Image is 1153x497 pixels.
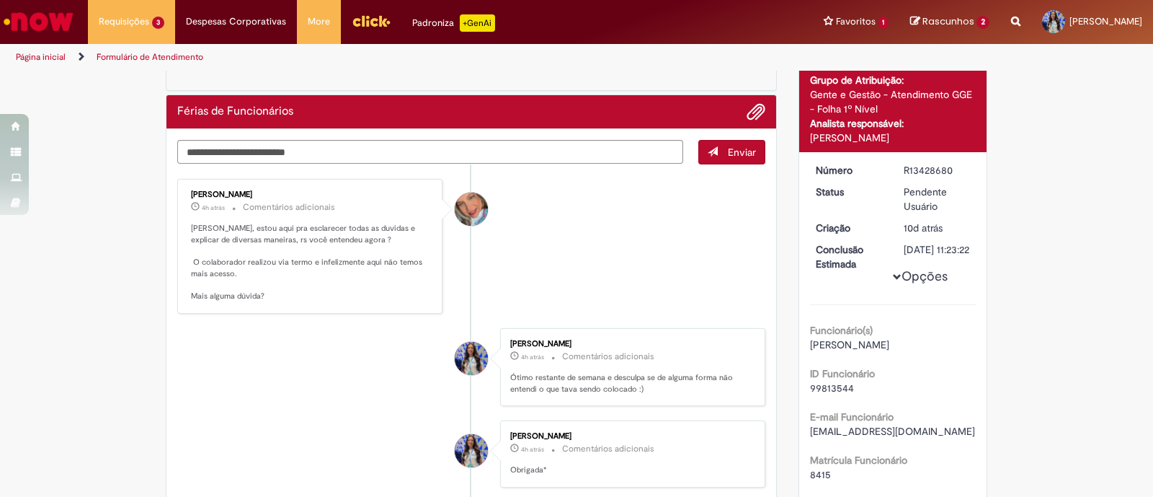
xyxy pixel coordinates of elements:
span: 4h atrás [521,445,544,454]
div: Grupo de Atribuição: [810,73,976,87]
small: Comentários adicionais [562,443,654,455]
span: [PERSON_NAME] [810,338,889,351]
a: Rascunhos [910,15,989,29]
p: Ótimo restante de semana e desculpa se de alguma forma não entendi o que tava sendo colocado :) [510,372,750,395]
span: 4h atrás [202,203,225,212]
div: [PERSON_NAME] [191,190,431,199]
div: Pendente Usuário [904,185,971,214]
small: Comentários adicionais [562,351,654,363]
div: 19/08/2025 13:48:16 [904,221,971,235]
span: More [308,14,330,29]
time: 28/08/2025 14:28:16 [521,445,544,454]
p: [PERSON_NAME], estou aqui pra esclarecer todas as duvidas e explicar de diversas maneiras, rs voc... [191,223,431,302]
span: 8415 [810,468,831,481]
time: 28/08/2025 14:37:00 [202,203,225,212]
span: Rascunhos [922,14,974,28]
span: Favoritos [836,14,876,29]
div: Jacqueline Andrade Galani [455,193,488,226]
img: ServiceNow [1,7,76,36]
span: 1 [878,17,889,29]
b: E-mail Funcionário [810,410,894,423]
b: ID Funcionário [810,367,875,380]
a: Formulário de Atendimento [97,51,203,63]
span: 4h atrás [521,353,544,361]
span: Despesas Corporativas [186,14,286,29]
dt: Criação [805,221,894,235]
div: R13428680 [904,163,971,177]
dt: Status [805,185,894,199]
button: Adicionar anexos [747,102,765,121]
img: click_logo_yellow_360x200.png [352,10,391,32]
time: 19/08/2025 13:48:16 [904,221,943,234]
div: [DATE] 11:23:22 [904,242,971,257]
span: [PERSON_NAME] [1069,15,1142,27]
div: [PERSON_NAME] [510,432,750,441]
span: Requisições [99,14,149,29]
span: 2 [976,16,989,29]
div: Padroniza [412,14,495,32]
textarea: Digite sua mensagem aqui... [177,140,683,164]
span: Enviar [728,146,756,159]
div: Gente e Gestão - Atendimento GGE - Folha 1º Nível [810,87,976,116]
small: Comentários adicionais [243,201,335,214]
div: Julia Moraes Oliveira [455,434,488,467]
dt: Conclusão Estimada [805,242,894,271]
div: Julia Moraes Oliveira [455,342,488,375]
a: Página inicial [16,51,66,63]
div: [PERSON_NAME] [810,131,976,145]
div: [PERSON_NAME] [510,340,750,348]
dt: Número [805,163,894,177]
span: 3 [152,17,164,29]
p: +GenAi [460,14,495,32]
span: [EMAIL_ADDRESS][DOMAIN_NAME] [810,425,975,438]
h2: Férias de Funcionários Histórico de tíquete [177,105,293,118]
div: Analista responsável: [810,116,976,131]
p: Obrigada* [510,465,750,476]
span: 99813544 [810,382,854,395]
button: Enviar [698,140,765,164]
b: Matrícula Funcionário [810,454,907,467]
ul: Trilhas de página [11,44,758,71]
span: 10d atrás [904,221,943,234]
b: Funcionário(s) [810,324,873,337]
